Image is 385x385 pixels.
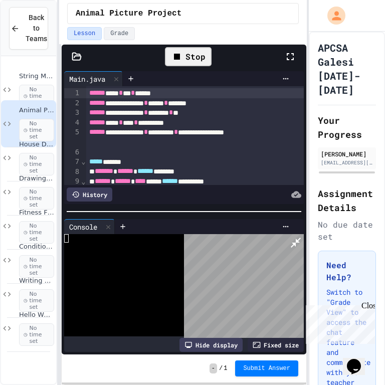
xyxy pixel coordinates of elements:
iframe: chat widget [302,301,375,344]
div: My Account [317,4,348,27]
div: 2 [64,98,81,108]
span: 1 [224,364,227,372]
div: 7 [64,157,81,167]
button: Lesson [67,27,102,40]
span: Fold line [81,157,86,165]
span: Fold line [81,177,86,185]
div: 1 [64,88,81,98]
span: Conditionals Classwork [19,243,54,251]
span: No time set [19,187,54,210]
div: Stop [165,47,212,66]
h2: Assignment Details [318,186,376,215]
h1: APCSA Galesi [DATE]-[DATE] [318,41,376,97]
span: No time set [19,119,54,142]
span: No time set [19,255,54,278]
span: Fitness FRQ [19,209,54,217]
div: Fixed size [248,338,304,352]
span: Back to Teams [26,13,47,44]
div: Main.java [64,74,110,84]
span: No time set [19,323,54,346]
span: / [219,364,223,372]
div: History [67,187,112,202]
div: Hide display [179,338,243,352]
h3: Need Help? [326,259,367,283]
div: [PERSON_NAME] [321,149,373,158]
span: No time set [19,289,54,312]
span: Animal Picture Project [19,106,54,115]
span: Animal Picture Project [76,8,181,20]
div: 6 [64,147,81,157]
span: No time set [19,221,54,244]
iframe: chat widget [343,345,375,375]
div: Console [64,222,102,232]
h2: Your Progress [318,113,376,141]
button: Grade [104,27,135,40]
div: 4 [64,118,81,128]
span: No time set [19,153,54,176]
span: String Methods Examples [19,72,54,81]
span: House Drawing Classwork [19,140,54,149]
div: 3 [64,108,81,118]
div: 9 [64,176,81,186]
span: Submit Answer [243,364,290,372]
button: Back to Teams [9,7,48,50]
span: No time set [19,85,54,108]
div: 5 [64,127,81,147]
div: Chat with us now!Close [4,4,69,64]
span: Drawing Objects in Java - HW Playposit Code [19,174,54,183]
div: Main.java [64,71,123,86]
span: Writing Methods [19,277,54,285]
div: Console [64,219,115,234]
span: - [210,363,217,373]
span: Hello World Activity [19,311,54,319]
div: 8 [64,167,81,177]
button: Submit Answer [235,360,298,376]
div: No due date set [318,219,376,243]
div: [EMAIL_ADDRESS][DOMAIN_NAME] [321,159,373,166]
